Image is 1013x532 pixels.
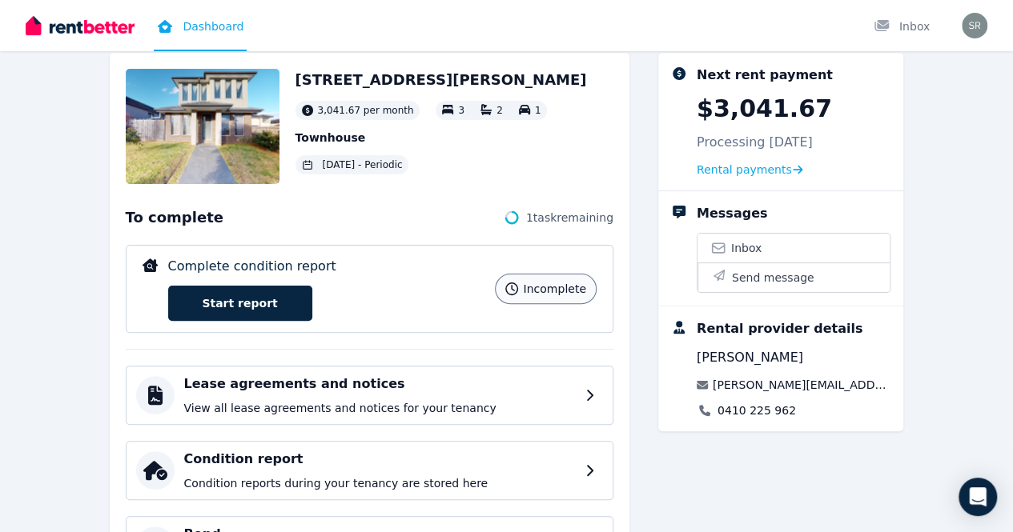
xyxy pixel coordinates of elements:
[323,158,403,171] span: [DATE] - Periodic
[697,162,803,178] a: Rental payments
[126,69,279,184] img: Property Url
[295,69,587,91] h2: [STREET_ADDRESS][PERSON_NAME]
[496,105,503,116] span: 2
[697,348,803,367] span: [PERSON_NAME]
[458,105,464,116] span: 3
[26,14,135,38] img: RentBetter
[697,162,792,178] span: Rental payments
[697,133,813,152] p: Processing [DATE]
[184,475,576,491] p: Condition reports during your tenancy are stored here
[713,377,891,393] a: [PERSON_NAME][EMAIL_ADDRESS][DOMAIN_NAME]
[697,204,767,223] div: Messages
[184,400,576,416] p: View all lease agreements and notices for your tenancy
[126,206,223,229] span: To complete
[318,104,414,117] span: 3,041.67 per month
[143,258,158,272] img: Complete condition report
[523,281,585,297] span: incomplete
[962,13,987,38] img: Sreenivasa Rao Velagapudi
[697,234,890,262] a: Inbox
[168,257,336,276] p: Complete condition report
[718,402,796,418] a: 0410 225 962
[874,18,930,34] div: Inbox
[295,130,587,146] p: Townhouse
[959,478,997,516] div: Open Intercom Messenger
[732,270,814,286] span: Send message
[535,105,541,116] span: 1
[697,319,862,338] div: Rental provider details
[697,262,890,292] button: Send message
[697,66,833,85] div: Next rent payment
[731,240,762,256] span: Inbox
[168,286,312,321] a: Start report
[526,210,613,226] span: 1 task remaining
[184,374,576,394] h4: Lease agreements and notices
[697,94,832,123] p: $3,041.67
[184,450,576,469] h4: Condition report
